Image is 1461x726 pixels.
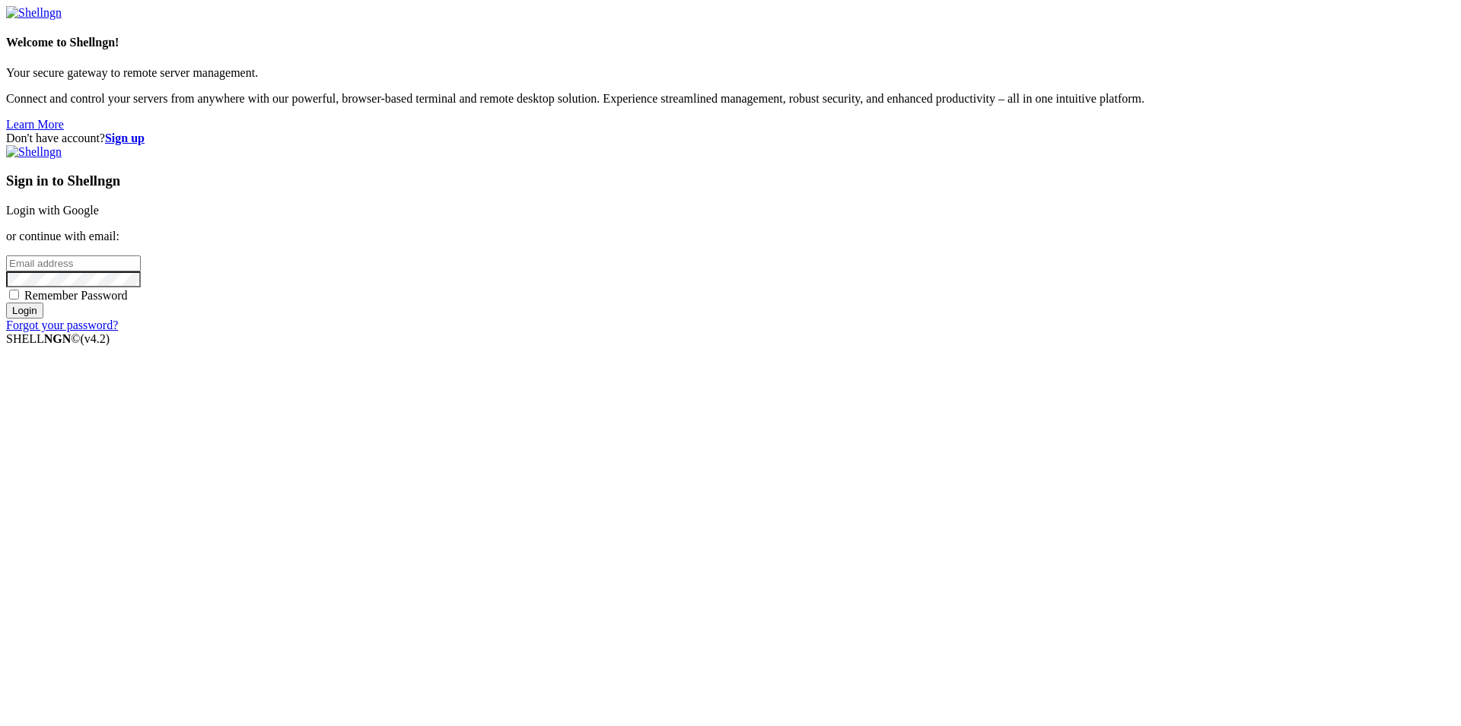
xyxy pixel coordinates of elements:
[6,66,1455,80] p: Your secure gateway to remote server management.
[6,6,62,20] img: Shellngn
[6,332,110,345] span: SHELL ©
[9,290,19,300] input: Remember Password
[6,255,141,271] input: Email address
[6,319,118,331] a: Forgot your password?
[81,332,110,345] span: 4.2.0
[6,230,1455,243] p: or continue with email:
[6,92,1455,106] p: Connect and control your servers from anywhere with our powerful, browser-based terminal and remo...
[6,145,62,159] img: Shellngn
[44,332,72,345] b: NGN
[6,36,1455,49] h4: Welcome to Shellngn!
[6,303,43,319] input: Login
[105,132,145,144] a: Sign up
[6,132,1455,145] div: Don't have account?
[24,289,128,302] span: Remember Password
[6,204,99,217] a: Login with Google
[6,173,1455,189] h3: Sign in to Shellngn
[6,118,64,131] a: Learn More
